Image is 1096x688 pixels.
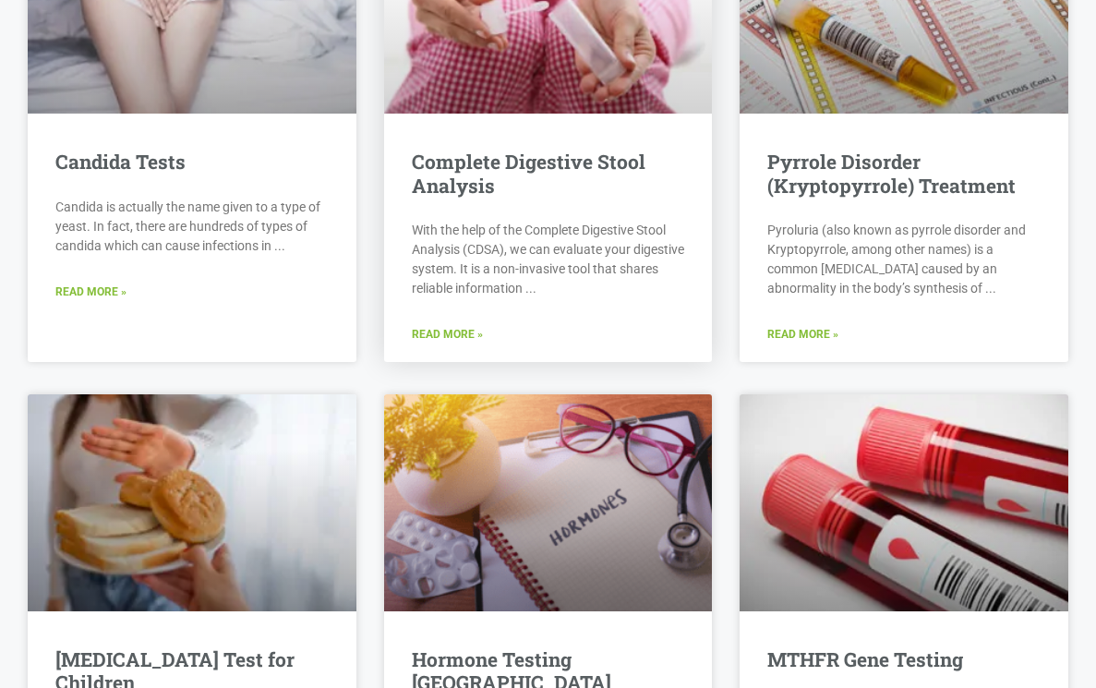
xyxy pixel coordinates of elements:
[412,221,685,298] p: With the help of the Complete Digestive Stool Analysis (CDSA), we can evaluate your digestive sys...
[767,646,963,672] a: MTHFR Gene Testing
[767,149,1016,198] a: Pyrrole Disorder (Kryptopyrrole) Treatment
[412,149,645,198] a: Complete Digestive Stool Analysis
[740,394,1068,611] a: Blood Testing Naturopath
[412,326,483,344] a: Read More »
[28,394,356,611] a: Gluten Intolerance Test for Children
[55,284,126,301] a: Read More »
[55,198,329,256] p: Candida is actually the name given to a type of yeast. In fact, there are hundreds of types of ca...
[384,394,713,611] a: Naturopath Hormone Treatmenet
[767,326,838,344] a: Read More »
[55,149,186,175] a: Candida Tests
[767,221,1041,298] p: Pyroluria (also known as pyrrole disorder and Kryptopyrrole, among other names) is a common [MEDI...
